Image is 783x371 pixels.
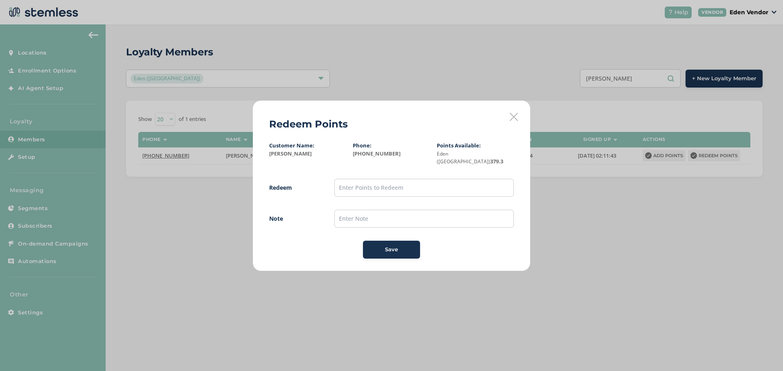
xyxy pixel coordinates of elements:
[353,150,430,158] label: [PHONE_NUMBER]
[334,179,514,197] input: Enter Points to Redeem
[437,142,481,149] label: Points Available:
[363,241,420,259] button: Save
[437,150,490,165] small: Eden ([GEOGRAPHIC_DATA])
[269,117,348,132] h2: Redeem Points
[742,332,783,371] iframe: Chat Widget
[269,183,318,192] label: Redeem
[269,142,314,149] label: Customer Name:
[385,246,398,254] span: Save
[437,150,514,166] label: 379.3
[269,150,346,158] label: [PERSON_NAME]
[353,142,372,149] label: Phone:
[269,214,318,223] label: Note
[334,210,514,228] input: Enter Note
